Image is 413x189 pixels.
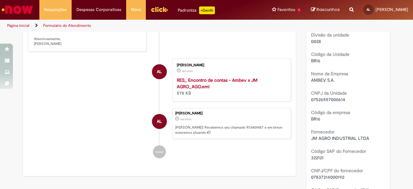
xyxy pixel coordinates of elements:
a: RES_ Encontro de contas - Ambev x JM AGRO_AGO.eml [177,77,257,89]
li: Ana Luisa Pavan Lujan [28,108,291,139]
span: AL [157,114,162,129]
span: BR16 [311,58,320,64]
span: 16d atrás [182,69,193,73]
b: Divisão da unidade [311,32,349,38]
a: Formulário de Atendimento [43,23,91,28]
span: 07526557000614 [311,97,345,102]
span: 0028 [311,38,321,44]
span: 322121 [311,155,324,161]
span: 16d atrás [180,117,191,121]
b: Código da Unidade [311,51,349,57]
p: [PERSON_NAME]! Recebemos seu chamado R13409457 e em breve estaremos atuando. [175,125,287,135]
b: Código SAP do Fornecedor [311,148,366,154]
span: AMBEV S.A. [311,77,335,83]
p: +GenAi [199,6,215,14]
ul: Trilhas de página [5,20,270,32]
time: 13/08/2025 13:39:15 [182,69,193,73]
div: [PERSON_NAME] [177,63,284,67]
a: Rascunhos [311,7,340,13]
b: Código da empresa [311,110,350,115]
b: CNPJ/CPF do fornecedor [311,168,363,173]
div: 578 KB [177,77,284,96]
img: ServiceNow [1,3,34,16]
div: Ana Luisa Pavan Lujan [152,64,167,79]
span: Despesas Corporativas [76,6,121,13]
img: click_logo_yellow_360x200.png [151,5,168,14]
b: Nome da Empresa [311,71,348,77]
span: AL [157,64,162,79]
div: Ana Luisa Pavan Lujan [152,114,167,129]
span: JM AGRO INDUSTRIAL LTDA [311,135,369,141]
div: [PERSON_NAME] [175,111,287,115]
time: 13/08/2025 13:39:22 [180,117,191,121]
span: Rascunhos [317,6,340,13]
span: Requisições [44,6,67,13]
span: 1 [297,7,301,13]
span: 07837314000192 [311,174,344,180]
div: Padroniza [178,6,215,14]
b: Fornecedor [311,129,335,135]
span: [PERSON_NAME] [376,7,408,12]
span: More [131,6,141,13]
b: CNPJ da Unidade [311,90,347,96]
a: Página inicial [7,23,29,28]
span: BR16 [311,116,320,122]
span: AL [367,7,370,12]
span: Favoritos [277,6,295,13]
